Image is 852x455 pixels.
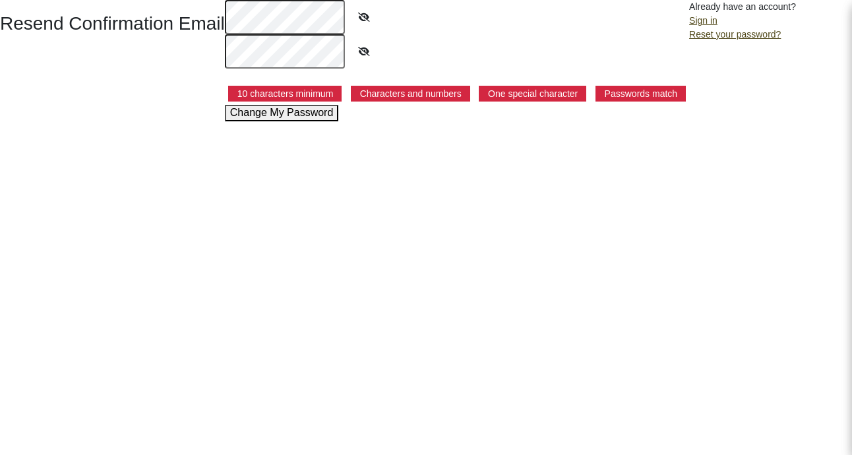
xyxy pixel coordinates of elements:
button: Change My Password [225,105,339,121]
p: Characters and numbers [351,86,470,102]
a: Reset your password? [689,29,781,40]
p: One special character [479,86,586,102]
a: Sign in [689,15,717,26]
p: Passwords match [595,86,686,102]
p: 10 characters minimum [228,86,342,102]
